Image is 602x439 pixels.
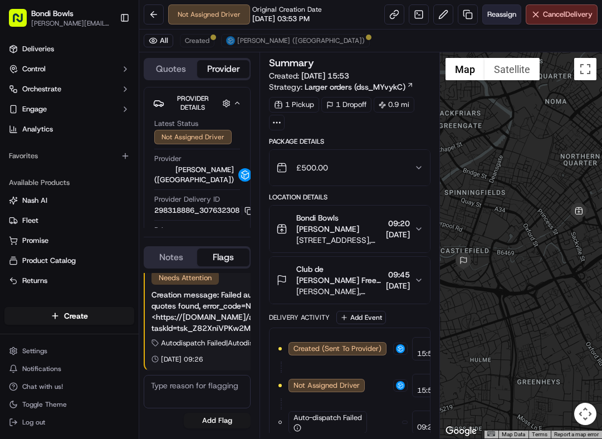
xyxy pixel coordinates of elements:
[11,106,31,126] img: 1736555255976-a54dd68f-1ca7-489b-9aae-adbdc363a1c4
[145,60,197,78] button: Quotes
[386,229,410,240] span: [DATE]
[145,248,197,266] button: Notes
[270,150,430,186] button: £500.00
[161,355,203,364] span: [DATE] 09:26
[153,92,241,114] button: Provider Details
[22,216,38,226] span: Fleet
[151,271,219,285] div: Needs Attention
[22,347,47,355] span: Settings
[11,45,203,62] p: Welcome 👋
[11,11,33,33] img: Nash
[4,60,134,78] button: Control
[305,81,405,92] span: Larger orders (dss_MYvykC)
[22,173,31,182] img: 1736555255976-a54dd68f-1ca7-489b-9aae-adbdc363a1c4
[293,381,360,391] span: Not Assigned Driver
[7,214,90,235] a: 📗Knowledge Base
[197,60,249,78] button: Provider
[9,276,130,286] a: Returns
[180,34,214,47] button: Created
[336,311,386,324] button: Add Event
[296,286,381,297] span: [PERSON_NAME], [GEOGRAPHIC_DATA], [GEOGRAPHIC_DATA]
[4,120,134,138] a: Analytics
[4,272,134,290] button: Returns
[443,424,479,438] a: Open this area in Google Maps (opens a new window)
[270,257,430,304] button: Club de [PERSON_NAME] Free Soul[PERSON_NAME], [GEOGRAPHIC_DATA], [GEOGRAPHIC_DATA]09:45[DATE]
[396,344,405,353] img: stuart_logo.png
[252,14,310,24] span: [DATE] 03:53 PM
[4,147,134,165] div: Favorites
[532,431,547,437] a: Terms (opens in new tab)
[296,235,381,246] span: [STREET_ADDRESS], [GEOGRAPHIC_DATA]
[443,424,479,438] img: Google
[31,19,111,28] span: [PERSON_NAME][EMAIL_ADDRESS][DOMAIN_NAME]
[151,289,524,334] div: Creation message: Failed auto-dispatch (preferred_order): No provider satisfied requirements: No ...
[22,104,47,114] span: Engage
[4,40,134,58] a: Deliveries
[269,70,349,81] span: Created:
[9,216,130,226] a: Fleet
[197,248,249,266] button: Flags
[90,214,183,235] a: 💻API Documentation
[487,9,516,19] span: Reassign
[269,193,430,202] div: Location Details
[543,9,593,19] span: Cancel Delivery
[185,36,209,45] span: Created
[11,145,75,154] div: Past conversations
[4,414,134,430] button: Log out
[4,361,134,377] button: Notifications
[417,386,452,396] span: 15:53 BST
[31,8,74,19] button: Bondi Bowls
[4,232,134,250] button: Promise
[9,196,130,206] a: Nash AI
[374,97,414,113] div: 0.9 mi
[417,422,452,432] span: 09:26 BST
[269,137,430,146] div: Package Details
[161,338,293,348] span: Autodispatch Failed | Autodispatch Failed
[4,100,134,118] button: Engage
[237,36,365,45] span: [PERSON_NAME] ([GEOGRAPHIC_DATA])
[4,343,134,359] button: Settings
[270,206,430,252] button: Bondi Bowls [PERSON_NAME][STREET_ADDRESS], [GEOGRAPHIC_DATA]09:20[DATE]
[554,431,599,437] a: Report a map error
[4,252,134,270] button: Product Catalog
[487,431,495,436] button: Keyboard shortcuts
[4,4,115,31] button: Bondi Bowls[PERSON_NAME][EMAIL_ADDRESS][DOMAIN_NAME]
[482,4,521,25] button: Reassign
[22,64,46,74] span: Control
[4,174,134,192] div: Available Products
[4,379,134,394] button: Chat with us!
[22,236,48,246] span: Promise
[92,173,96,182] span: •
[79,246,135,255] a: Powered byPylon
[173,143,203,156] button: See all
[144,34,173,47] button: All
[269,313,330,322] div: Delivery Activity
[22,276,47,286] span: Returns
[4,192,134,209] button: Nash AI
[23,106,43,126] img: 8016278978528_b943e370aa5ada12b00a_72.png
[35,173,90,182] span: [PERSON_NAME]
[99,173,121,182] span: [DATE]
[22,400,67,409] span: Toggle Theme
[9,236,130,246] a: Promise
[22,382,63,391] span: Chat with us!
[4,212,134,230] button: Fleet
[154,119,198,129] span: Latest Status
[296,264,381,286] span: Club de [PERSON_NAME] Free Soul
[64,310,88,321] span: Create
[305,81,414,92] a: Larger orders (dss_MYvykC)
[502,431,525,438] button: Map Data
[574,58,596,80] button: Toggle fullscreen view
[301,71,349,81] span: [DATE] 15:53
[154,165,234,185] span: [PERSON_NAME] ([GEOGRAPHIC_DATA])
[446,58,484,80] button: Show street map
[396,381,405,390] img: stuart_logo.png
[238,168,252,182] img: stuart_logo.png
[386,218,410,229] span: 09:20
[4,80,134,98] button: Orchestrate
[22,196,47,206] span: Nash AI
[9,256,130,266] a: Product Catalog
[105,219,179,230] span: API Documentation
[111,246,135,255] span: Pylon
